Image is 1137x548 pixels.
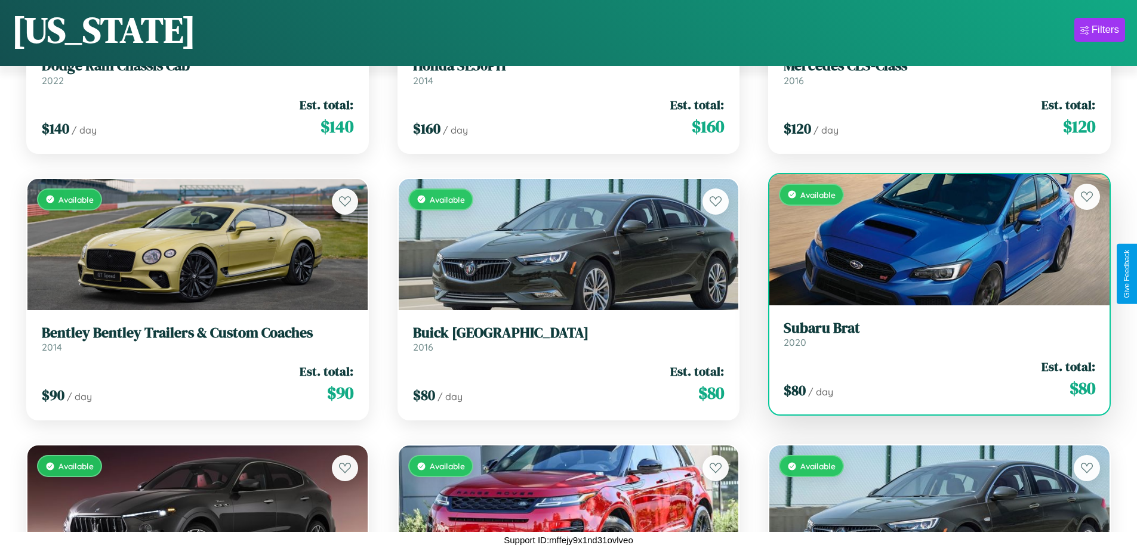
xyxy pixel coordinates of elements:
span: $ 160 [692,114,724,138]
span: Available [58,194,94,205]
h3: Dodge Ram Chassis Cab [42,57,353,75]
a: Bentley Bentley Trailers & Custom Coaches2014 [42,324,353,354]
span: Est. total: [300,96,353,113]
h1: [US_STATE] [12,5,196,54]
span: 2014 [42,341,62,353]
span: Available [58,461,94,471]
span: $ 90 [327,381,353,405]
span: / day [443,124,468,136]
span: $ 80 [784,380,806,400]
span: Available [800,190,836,200]
span: / day [808,386,833,398]
h3: Honda SE50PH [413,57,725,75]
span: $ 120 [784,119,811,138]
h3: Mercedes CLS-Class [784,57,1095,75]
p: Support ID: mffejy9x1nd31ovlveo [504,532,633,548]
h3: Bentley Bentley Trailers & Custom Coaches [42,324,353,342]
span: $ 80 [413,385,435,405]
div: Give Feedback [1123,250,1131,298]
span: / day [437,391,463,403]
span: Est. total: [1042,358,1095,375]
span: $ 80 [1070,376,1095,400]
span: $ 90 [42,385,64,405]
a: Honda SE50PH2014 [413,57,725,86]
span: / day [814,124,839,136]
h3: Buick [GEOGRAPHIC_DATA] [413,324,725,342]
span: 2020 [784,336,806,348]
span: Available [430,461,465,471]
span: Est. total: [670,96,724,113]
span: $ 80 [698,381,724,405]
span: Available [800,461,836,471]
div: Filters [1092,24,1119,36]
span: $ 140 [42,119,69,138]
span: 2016 [413,341,433,353]
span: 2014 [413,75,433,86]
h3: Subaru Brat [784,320,1095,337]
span: 2016 [784,75,804,86]
span: $ 140 [321,114,353,138]
span: $ 120 [1063,114,1095,138]
span: Est. total: [670,363,724,380]
span: Est. total: [1042,96,1095,113]
span: / day [67,391,92,403]
a: Subaru Brat2020 [784,320,1095,349]
button: Filters [1074,18,1125,42]
a: Buick [GEOGRAPHIC_DATA]2016 [413,324,725,354]
span: 2022 [42,75,64,86]
a: Dodge Ram Chassis Cab2022 [42,57,353,86]
span: / day [72,124,97,136]
span: Available [430,194,465,205]
span: $ 160 [413,119,440,138]
a: Mercedes CLS-Class2016 [784,57,1095,86]
span: Est. total: [300,363,353,380]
